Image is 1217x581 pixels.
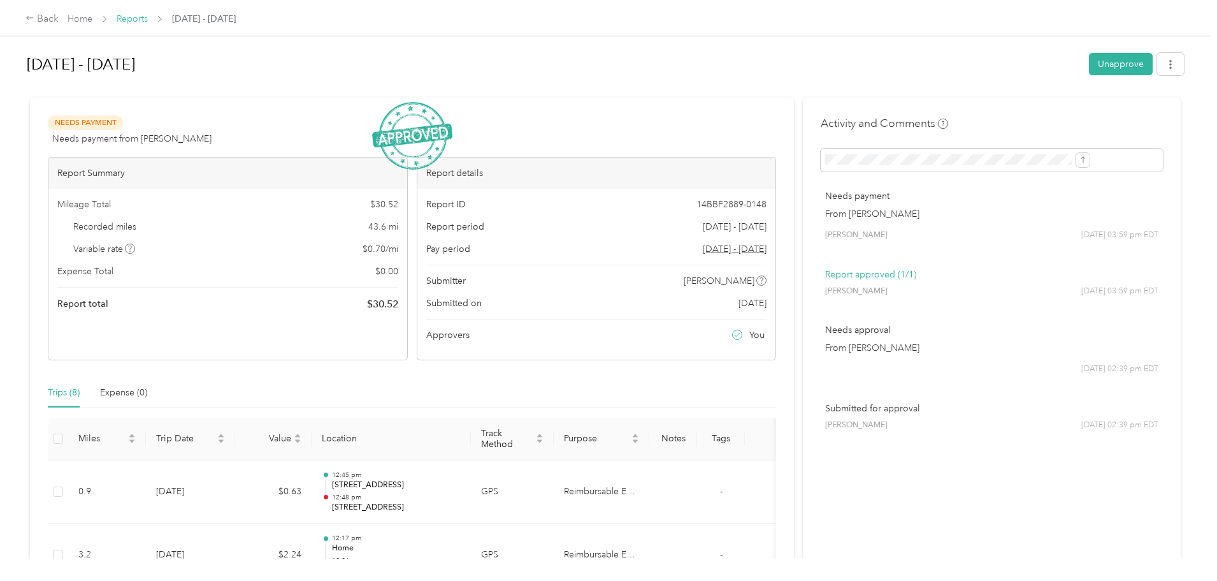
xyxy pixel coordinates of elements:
p: From [PERSON_NAME] [825,207,1158,221]
span: Report period [426,220,484,233]
span: Approvers [426,328,470,342]
p: [STREET_ADDRESS] [332,502,461,513]
span: Recorded miles [73,220,136,233]
span: [DATE] 02:39 pm EDT [1081,364,1158,375]
td: [DATE] [146,460,235,524]
span: [PERSON_NAME] [684,274,754,288]
img: ApprovedStamp [372,102,452,170]
span: [DATE] - [DATE] [703,220,767,233]
p: 12:17 pm [332,534,461,543]
span: caret-down [294,438,301,445]
span: [PERSON_NAME] [825,420,888,431]
span: 14BBF2889-0148 [696,198,767,211]
a: Reports [117,13,148,24]
th: Miles [68,418,146,460]
span: Trip Date [156,433,215,444]
div: Back [25,11,59,27]
span: [DATE] 03:59 pm EDT [1081,286,1158,297]
p: Needs approval [825,323,1158,337]
a: Home [68,13,92,24]
span: Report ID [426,198,466,211]
th: Value [235,418,312,460]
span: caret-up [631,432,639,439]
td: $0.63 [235,460,312,524]
span: Submitter [426,274,466,288]
span: $ 0.00 [375,265,398,278]
div: Report details [417,158,776,189]
p: Home [332,543,461,554]
span: caret-up [128,432,136,439]
span: Needs Payment [48,115,123,130]
span: Expense Total [57,265,113,278]
span: Purpose [564,433,629,444]
td: 0.9 [68,460,146,524]
span: [PERSON_NAME] [825,286,888,297]
th: Notes [649,418,697,460]
iframe: Everlance-gr Chat Button Frame [1146,510,1217,581]
span: caret-down [217,438,225,445]
p: Submitted for approval [825,402,1158,415]
p: 12:48 pm [332,493,461,502]
div: Report Summary [48,158,407,189]
div: Trips (8) [48,386,80,400]
span: [PERSON_NAME] [825,230,888,241]
span: caret-down [631,438,639,445]
p: 12:45 pm [332,471,461,480]
span: $ 0.70 / mi [363,242,398,256]
span: Report total [57,297,108,311]
span: [DATE] [738,297,767,310]
h1: Sep 22 - 28, 2025 [27,49,1080,80]
p: Needs payment [825,189,1158,203]
span: caret-up [294,432,301,439]
span: Needs payment from [PERSON_NAME] [52,132,212,145]
span: caret-up [217,432,225,439]
span: Value [245,433,291,444]
p: [STREET_ADDRESS] [332,480,461,491]
th: Track Method [471,418,554,460]
span: [DATE] 02:39 pm EDT [1081,420,1158,431]
th: Trip Date [146,418,235,460]
th: Tags [697,418,745,460]
p: From [PERSON_NAME] [825,341,1158,355]
span: - [720,486,723,497]
span: [DATE] 03:59 pm EDT [1081,230,1158,241]
span: Variable rate [73,242,136,256]
span: [DATE] - [DATE] [172,12,236,26]
p: 12:26 pm [332,556,461,565]
th: Location [312,418,471,460]
span: $ 30.52 [367,297,398,312]
span: 43.6 mi [368,220,398,233]
span: - [720,549,723,560]
th: Purpose [554,418,649,460]
button: Unapprove [1089,53,1153,75]
span: You [749,328,765,342]
span: caret-down [536,438,544,445]
span: caret-up [536,432,544,439]
h4: Activity and Comments [821,115,948,131]
span: Submitted on [426,297,482,310]
td: Reimbursable Expense [554,460,649,524]
span: $ 30.52 [370,198,398,211]
span: Pay period [426,242,470,256]
span: caret-down [128,438,136,445]
p: Report approved (1/1) [825,268,1158,281]
span: Miles [78,433,126,444]
span: Mileage Total [57,198,111,211]
span: Go to pay period [703,242,767,256]
div: Expense (0) [100,386,147,400]
span: Track Method [481,428,533,450]
td: GPS [471,460,554,524]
